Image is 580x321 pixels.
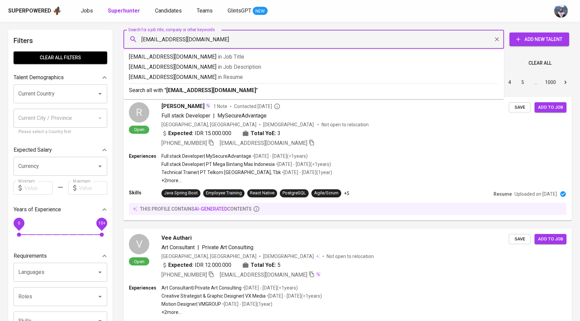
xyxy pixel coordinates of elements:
[129,102,149,123] div: R
[253,8,268,15] span: NEW
[277,129,281,137] span: 3
[250,190,274,196] div: React Native
[14,73,64,82] p: Talent Demographics
[535,234,566,244] button: Add to job
[526,57,554,69] button: Clear All
[14,146,52,154] p: Expected Salary
[197,243,199,252] span: |
[81,7,93,14] span: Jobs
[14,249,107,263] div: Requirements
[161,284,241,291] p: Art Consultant | Private Art Consulting
[161,301,221,307] p: Motion Designer | VMGROUP
[228,7,251,14] span: GlintsGPT
[213,103,227,110] span: 1 Note
[161,309,322,316] p: +2 more ...
[8,6,62,16] a: Superpoweredapp logo
[95,162,105,171] button: Open
[14,203,107,216] div: Years of Experience
[98,221,105,226] span: 10+
[274,103,281,110] svg: By Batam recruiter
[241,284,298,291] p: • [DATE] - [DATE] ( <1 years )
[123,97,572,220] a: ROpen[PERSON_NAME]1 NoteContacted [DATE]Full stack Developer|MySecureAdvantage[GEOGRAPHIC_DATA], ...
[492,35,502,44] button: Clear
[161,129,231,137] div: IDR 15.000.000
[530,79,541,86] div: …
[228,7,268,15] a: GlintsGPT NEW
[554,4,568,18] img: christine.raharja@glints.com
[155,7,182,14] span: Candidates
[213,112,215,120] span: |
[131,259,147,264] span: Open
[315,272,321,277] img: magic_wand.svg
[543,77,558,88] button: Go to page 1000
[53,6,62,16] img: app logo
[161,102,205,110] span: [PERSON_NAME]
[161,112,210,119] span: Full stack Developer
[344,190,349,197] p: +5
[205,103,211,108] img: magic_wand.svg
[14,51,107,64] button: Clear All filters
[281,169,332,176] p: • [DATE] - [DATE] ( 1 year )
[24,181,53,195] input: Value
[218,64,261,70] span: in Job Description
[251,261,276,269] b: Total YoE:
[217,112,267,119] span: MySecureAdvantage
[206,190,242,196] div: Employee Training
[161,293,266,299] p: Creative Strategist & Graphic Designer | VX Media
[220,140,307,146] span: [EMAIL_ADDRESS][DOMAIN_NAME]
[129,153,161,159] p: Experiences
[168,129,193,137] b: Expected:
[129,189,161,196] p: Skills
[538,235,563,243] span: Add to job
[509,234,530,244] button: Save
[129,73,499,81] p: [EMAIL_ADDRESS][DOMAIN_NAME]
[509,102,530,113] button: Save
[79,181,107,195] input: Value
[161,161,275,168] p: Full stack Developer | PT Mega Bintang Mas Indonesia
[108,7,141,15] a: Superhunter
[95,292,105,301] button: Open
[535,102,566,113] button: Add to job
[161,253,256,260] div: [GEOGRAPHIC_DATA], [GEOGRAPHIC_DATA]
[95,267,105,277] button: Open
[275,161,331,168] p: • [DATE] - [DATE] ( <1 years )
[452,77,572,88] nav: pagination navigation
[129,86,499,94] p: Search all with " "
[251,129,276,137] b: Total YoE:
[129,63,499,71] p: [EMAIL_ADDRESS][DOMAIN_NAME]
[166,87,256,93] b: [EMAIL_ADDRESS][DOMAIN_NAME]
[131,127,147,132] span: Open
[161,121,256,128] div: [GEOGRAPHIC_DATA], [GEOGRAPHIC_DATA]
[314,190,339,196] div: Agile/Scrum
[283,190,306,196] div: PostgreSQL
[194,206,227,212] span: AI-generated
[129,234,149,254] div: V
[494,191,512,197] p: Resume
[161,140,207,146] span: [PHONE_NUMBER]
[14,252,47,260] p: Requirements
[14,206,61,214] p: Years of Experience
[161,153,251,159] p: Full stack Developer | MySecureAdvantage
[19,53,102,62] span: Clear All filters
[161,244,195,251] span: Art Consultant
[95,89,105,99] button: Open
[221,301,272,307] p: • [DATE] - [DATE] ( 1 year )
[512,104,527,111] span: Save
[504,77,515,88] button: Go to page 4
[129,53,499,61] p: [EMAIL_ADDRESS][DOMAIN_NAME]
[560,77,571,88] button: Go to next page
[14,35,107,46] h6: Filters
[277,261,281,269] span: 5
[218,74,243,80] span: in Resume
[14,143,107,157] div: Expected Salary
[220,272,307,278] span: [EMAIL_ADDRESS][DOMAIN_NAME]
[129,284,161,291] p: Experiences
[218,53,244,60] span: in Job Title
[528,59,552,67] span: Clear All
[161,272,207,278] span: [PHONE_NUMBER]
[161,169,281,176] p: Technical Trainer | PT Telkom [GEOGRAPHIC_DATA], Tbk
[197,7,214,15] a: Teams
[327,253,374,260] p: Not open to relocation
[140,206,252,212] p: this profile contains contents
[161,177,332,184] p: +2 more ...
